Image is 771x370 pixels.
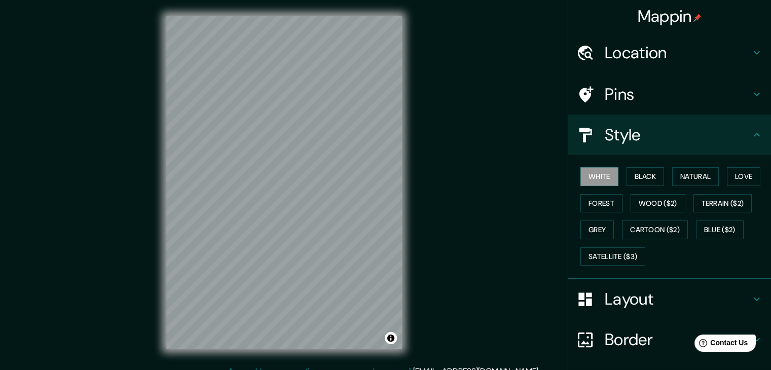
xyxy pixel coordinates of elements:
button: Terrain ($2) [693,194,752,213]
button: Black [627,167,665,186]
h4: Layout [605,289,751,309]
div: Layout [568,279,771,319]
h4: Location [605,43,751,63]
h4: Pins [605,84,751,104]
div: Location [568,32,771,73]
h4: Mappin [638,6,702,26]
button: Grey [580,220,614,239]
button: Blue ($2) [696,220,744,239]
button: Toggle attribution [385,332,397,344]
button: Love [727,167,760,186]
button: Wood ($2) [631,194,685,213]
div: Pins [568,74,771,115]
button: Natural [672,167,719,186]
iframe: Help widget launcher [681,330,760,359]
button: White [580,167,618,186]
div: Style [568,115,771,155]
button: Cartoon ($2) [622,220,688,239]
button: Forest [580,194,622,213]
h4: Style [605,125,751,145]
div: Border [568,319,771,360]
canvas: Map [166,16,402,349]
img: pin-icon.png [693,14,702,22]
button: Satellite ($3) [580,247,645,266]
h4: Border [605,329,751,350]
